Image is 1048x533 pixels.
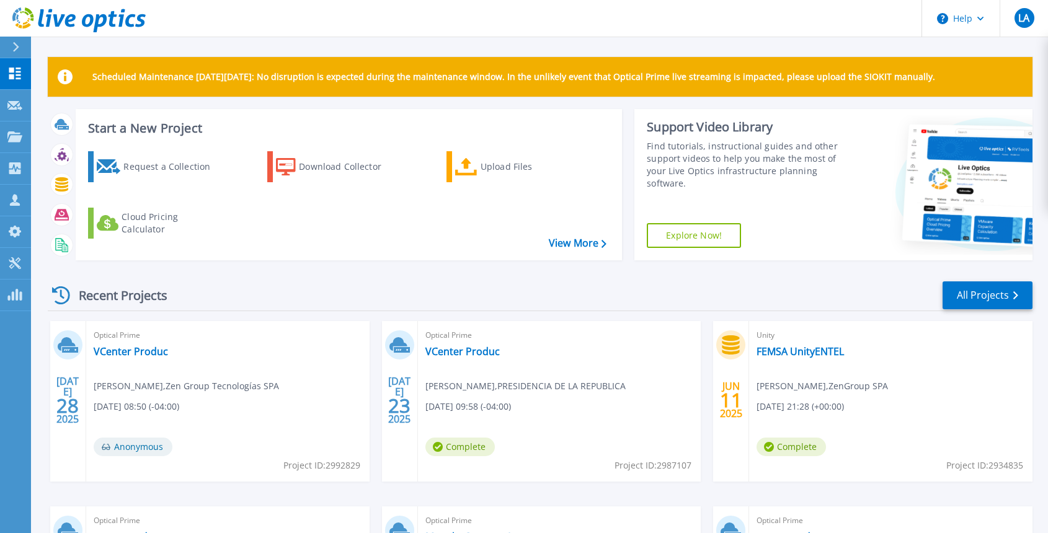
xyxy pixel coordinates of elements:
div: [DATE] 2025 [388,377,411,423]
div: Request a Collection [123,154,223,179]
span: Anonymous [94,438,172,456]
p: Scheduled Maintenance [DATE][DATE]: No disruption is expected during the maintenance window. In t... [92,72,935,82]
div: Upload Files [481,154,580,179]
div: Support Video Library [647,119,848,135]
span: Complete [757,438,826,456]
span: Optical Prime [94,514,362,527]
a: View More [549,237,606,249]
span: [DATE] 09:58 (-04:00) [425,400,511,413]
span: 11 [720,395,742,405]
div: Find tutorials, instructional guides and other support videos to help you make the most of your L... [647,140,848,190]
span: Optical Prime [94,328,362,342]
div: Download Collector [299,154,398,179]
a: Request a Collection [88,151,226,182]
span: Project ID: 2992829 [283,459,360,472]
span: [DATE] 08:50 (-04:00) [94,400,179,413]
span: Optical Prime [425,328,694,342]
span: 23 [388,400,411,411]
span: Unity [757,328,1025,342]
div: Recent Projects [48,280,184,311]
a: Download Collector [267,151,406,182]
h3: Start a New Project [88,121,606,135]
span: Project ID: 2934835 [946,459,1023,472]
span: Optical Prime [425,514,694,527]
div: JUN 2025 [719,377,743,423]
span: Complete [425,438,495,456]
span: 28 [56,400,79,411]
a: VCenter Produc [425,345,500,358]
a: Upload Files [446,151,585,182]
div: Cloud Pricing Calculator [122,211,221,236]
span: Optical Prime [757,514,1025,527]
a: Cloud Pricing Calculator [88,208,226,239]
span: [PERSON_NAME] , PRESIDENCIA DE LA REPUBLICA [425,379,626,393]
div: [DATE] 2025 [56,377,79,423]
a: FEMSA UnityENTEL [757,345,844,358]
a: All Projects [943,281,1032,309]
span: Project ID: 2987107 [615,459,691,472]
a: VCenter Produc [94,345,168,358]
span: [PERSON_NAME] , ZenGroup SPA [757,379,888,393]
a: Explore Now! [647,223,741,248]
span: [PERSON_NAME] , Zen Group Tecnologías SPA [94,379,279,393]
span: [DATE] 21:28 (+00:00) [757,400,844,413]
span: LA [1018,13,1029,23]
